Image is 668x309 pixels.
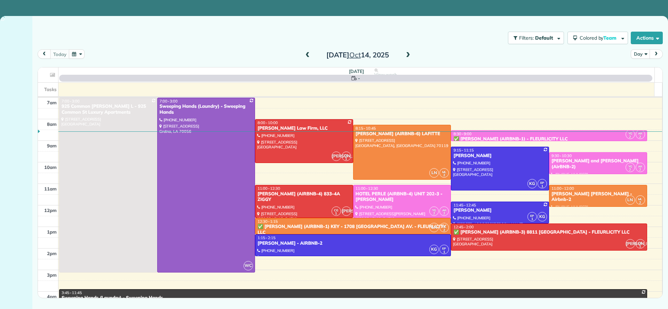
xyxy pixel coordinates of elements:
span: LN [429,223,439,232]
div: ✅ [PERSON_NAME] (AIRBNB-3) 8811 [GEOGRAPHIC_DATA] - FLEURLICITY LLC [453,229,645,235]
span: 11:00 - 12:30 [257,186,280,191]
span: 7:00 - 3:00 [62,99,80,104]
small: 2 [430,210,438,217]
span: 1:15 - 2:15 [257,235,276,240]
span: Filters: [519,35,534,41]
span: - [358,75,360,82]
span: CG [344,153,348,157]
small: 2 [440,172,448,179]
button: prev [38,49,51,59]
span: 8:15 - 10:45 [356,126,376,131]
span: 7:00 - 3:00 [160,99,178,104]
span: YG [432,208,436,212]
div: [PERSON_NAME] Law Firm, LLC [257,125,351,131]
small: 2 [440,227,448,234]
span: LN [429,168,439,178]
span: 12:30 - 1:15 [257,219,278,224]
div: 925 Common [PERSON_NAME] L - 925 Common St Luxury Apartments [61,104,155,115]
h2: [DATE] 14, 2025 [314,51,401,59]
span: AR [442,208,446,212]
a: Filters: Default [504,32,564,44]
span: 11:00 - 12:00 [551,186,574,191]
span: WC [244,261,253,270]
span: CG [638,241,642,245]
span: Tasks [44,87,57,92]
button: next [650,49,663,59]
small: 1 [538,183,547,190]
small: 2 [440,210,448,217]
span: 9:15 - 11:15 [453,148,474,153]
div: Sweeping Hands (Laundry) - Sweeping Hands [61,295,645,301]
span: 8am [47,121,57,127]
div: [PERSON_NAME] [453,153,547,159]
div: ✅ [PERSON_NAME] (AIRBNB-1) KEY - 1708 [GEOGRAPHIC_DATA] AV. - FLEURLICITY LLC [257,224,449,236]
small: 1 [636,243,645,250]
span: EP [442,246,446,250]
small: 2 [636,200,645,206]
span: YG [628,164,632,168]
button: today [50,49,69,59]
div: [PERSON_NAME] [PERSON_NAME] - Airbnb-2 [551,191,645,203]
span: 3:45 - 11:45 [62,290,82,295]
span: 8:00 - 10:00 [257,120,278,125]
div: [PERSON_NAME] [453,208,547,213]
small: 2 [626,166,635,173]
span: 9:30 - 10:30 [551,153,572,158]
span: 10am [44,164,57,170]
span: Oct [349,50,361,59]
span: CG [334,208,338,212]
span: 12:45 - 2:00 [453,225,474,229]
span: ML [638,197,642,201]
span: LN [626,195,635,205]
span: ML [442,225,446,228]
span: 12pm [44,208,57,213]
span: KG [429,245,439,254]
span: [PERSON_NAME] [626,239,635,249]
div: [PERSON_NAME] (AIRBNB-6) LAFITTE [355,131,449,137]
span: 1pm [47,229,57,235]
span: KG [527,179,537,188]
span: 11:45 - 12:45 [453,203,476,208]
small: 1 [342,156,351,162]
button: Colored byTeam [567,32,628,44]
button: Filters: Default [508,32,564,44]
span: 9am [47,143,57,148]
span: KG [538,212,547,221]
span: 8:30 - 9:00 [453,131,471,136]
span: EP [540,181,544,185]
small: 1 [332,210,341,217]
span: Colored by [580,35,619,41]
span: ML [442,170,446,174]
small: 2 [636,134,645,140]
small: 1 [440,249,448,255]
span: [PERSON_NAME] [332,152,341,161]
small: 1 [528,216,536,222]
div: ✅ [PERSON_NAME] (AIRBNB-1) - FLEURLICITY LLC [453,136,645,142]
span: View week [374,72,397,78]
span: 11am [44,186,57,192]
span: 4pm [47,294,57,299]
div: HOTEL PERLE (AIRBNB-4) UNIT 202-3 - [PERSON_NAME] [355,191,449,203]
div: [PERSON_NAME] (AIRBNB-4) 833-4A ZIGGY [257,191,351,203]
span: [PERSON_NAME] [342,206,351,216]
span: 11:00 - 12:30 [356,186,378,191]
span: 3pm [47,272,57,278]
span: Default [535,35,554,41]
span: EP [530,214,534,218]
div: [PERSON_NAME] - AIRBNB-2 [257,241,449,246]
span: [DATE] [349,68,364,74]
span: 2pm [47,251,57,256]
span: Team [603,35,618,41]
div: [PERSON_NAME] and [PERSON_NAME] (AirBNB-2) [551,158,645,170]
small: 2 [636,166,645,173]
button: Actions [631,32,663,44]
button: Day [631,49,650,59]
span: AR [638,164,642,168]
span: 7am [47,100,57,105]
small: 2 [626,134,635,140]
div: Sweeping Hands (Laundry) - Sweeping Hands [159,104,253,115]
